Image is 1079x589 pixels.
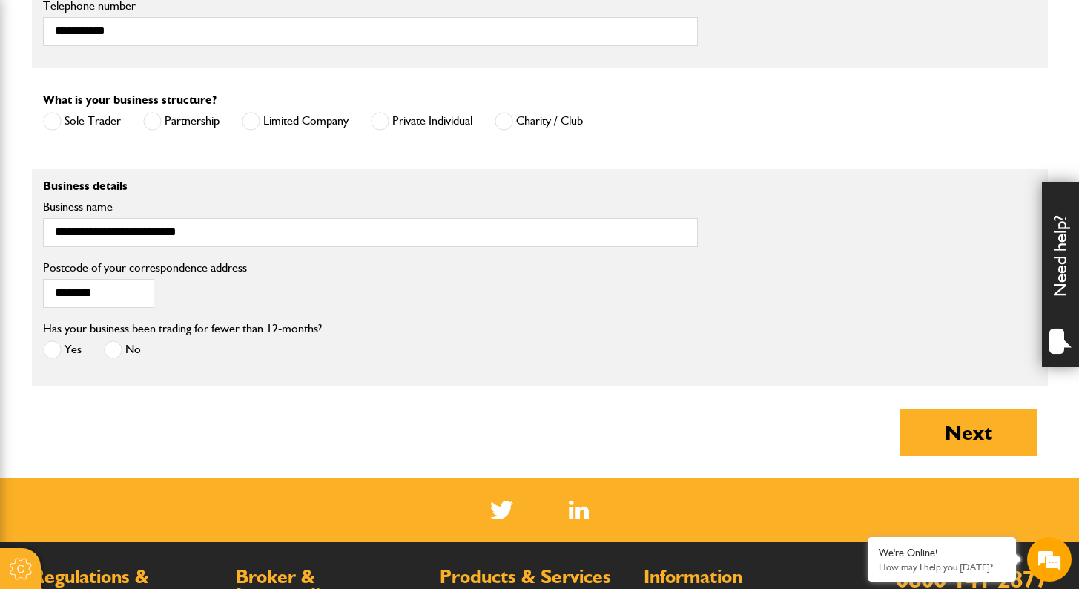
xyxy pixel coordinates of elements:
[19,137,271,170] input: Enter your last name
[19,225,271,257] input: Enter your phone number
[490,501,513,519] img: Twitter
[43,180,698,192] p: Business details
[879,562,1005,573] p: How may I help you today?
[143,112,220,131] label: Partnership
[569,501,589,519] a: LinkedIn
[440,567,629,587] h2: Products & Services
[43,262,269,274] label: Postcode of your correspondence address
[104,340,141,359] label: No
[19,269,271,444] textarea: Type your message and hit 'Enter'
[644,567,833,587] h2: Information
[19,181,271,214] input: Enter your email address
[879,547,1005,559] div: We're Online!
[569,501,589,519] img: Linked In
[242,112,349,131] label: Limited Company
[43,94,217,106] label: What is your business structure?
[43,201,698,213] label: Business name
[371,112,472,131] label: Private Individual
[900,409,1037,456] button: Next
[43,340,82,359] label: Yes
[202,457,269,477] em: Start Chat
[77,83,249,102] div: Chat with us now
[25,82,62,103] img: d_20077148190_company_1631870298795_20077148190
[243,7,279,43] div: Minimize live chat window
[43,112,121,131] label: Sole Trader
[1042,182,1079,367] div: Need help?
[495,112,583,131] label: Charity / Club
[43,323,322,335] label: Has your business been trading for fewer than 12-months?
